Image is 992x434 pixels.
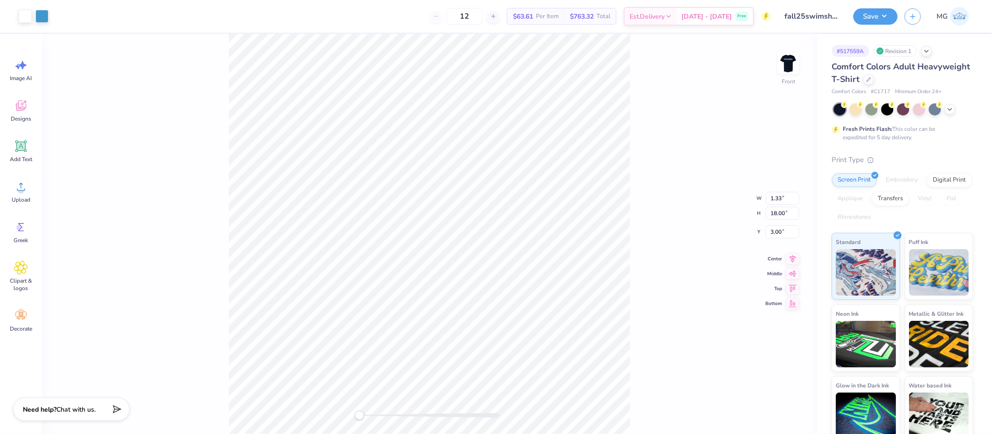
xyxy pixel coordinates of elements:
[766,285,783,292] span: Top
[738,13,747,20] span: Free
[843,125,958,142] div: This color can be expedited for 5 day delivery.
[874,45,917,57] div: Revision 1
[832,88,867,96] span: Comfort Colors
[832,173,877,187] div: Screen Print
[880,173,924,187] div: Embroidery
[836,380,889,390] span: Glow in the Dark Ink
[909,309,964,319] span: Metallic & Glitter Ink
[536,12,559,21] span: Per Item
[782,77,796,86] div: Front
[11,115,31,122] span: Designs
[871,88,891,96] span: # C1717
[832,61,971,85] span: Comfort Colors Adult Heavyweight T-Shirt
[843,125,893,133] strong: Fresh Prints Flash:
[56,405,96,414] span: Chat with us.
[909,237,929,247] span: Puff Ink
[909,249,970,296] img: Puff Ink
[597,12,610,21] span: Total
[909,380,952,390] span: Water based Ink
[853,8,898,25] button: Save
[832,155,973,165] div: Print Type
[513,12,533,21] span: $63.61
[766,300,783,307] span: Bottom
[950,7,969,26] img: Mary Grace
[10,156,32,163] span: Add Text
[836,309,859,319] span: Neon Ink
[23,405,56,414] strong: Need help?
[630,12,665,21] span: Est. Delivery
[912,192,938,206] div: Vinyl
[6,277,36,292] span: Clipart & logos
[941,192,963,206] div: Foil
[766,255,783,263] span: Center
[779,54,798,73] img: Front
[832,45,869,57] div: # 517559A
[12,196,30,203] span: Upload
[836,249,896,296] img: Standard
[570,12,594,21] span: $763.32
[832,192,869,206] div: Applique
[766,270,783,278] span: Middle
[355,411,364,420] div: Accessibility label
[832,210,877,224] div: Rhinestones
[895,88,942,96] span: Minimum Order: 24 +
[10,75,32,82] span: Image AI
[872,192,909,206] div: Transfers
[836,321,896,367] img: Neon Ink
[937,11,948,22] span: MG
[933,7,973,26] a: MG
[10,325,32,332] span: Decorate
[836,237,861,247] span: Standard
[446,8,483,25] input: – –
[909,321,970,367] img: Metallic & Glitter Ink
[927,173,972,187] div: Digital Print
[778,7,846,26] input: Untitled Design
[14,237,28,244] span: Greek
[682,12,732,21] span: [DATE] - [DATE]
